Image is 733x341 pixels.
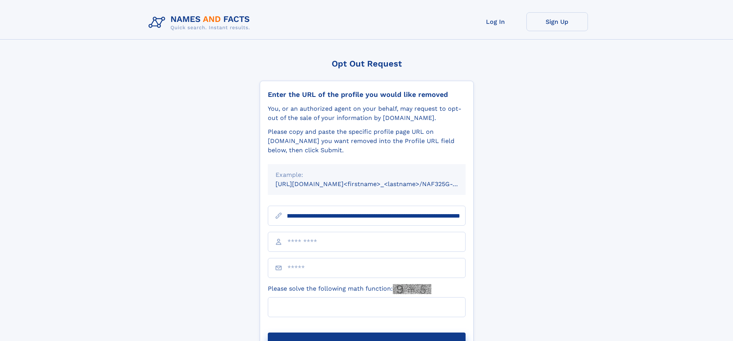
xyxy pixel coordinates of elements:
[465,12,526,31] a: Log In
[268,127,466,155] div: Please copy and paste the specific profile page URL on [DOMAIN_NAME] you want removed into the Pr...
[526,12,588,31] a: Sign Up
[268,90,466,99] div: Enter the URL of the profile you would like removed
[268,104,466,123] div: You, or an authorized agent on your behalf, may request to opt-out of the sale of your informatio...
[276,170,458,180] div: Example:
[276,180,480,188] small: [URL][DOMAIN_NAME]<firstname>_<lastname>/NAF325G-xxxxxxxx
[260,59,474,68] div: Opt Out Request
[268,284,431,294] label: Please solve the following math function:
[145,12,256,33] img: Logo Names and Facts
